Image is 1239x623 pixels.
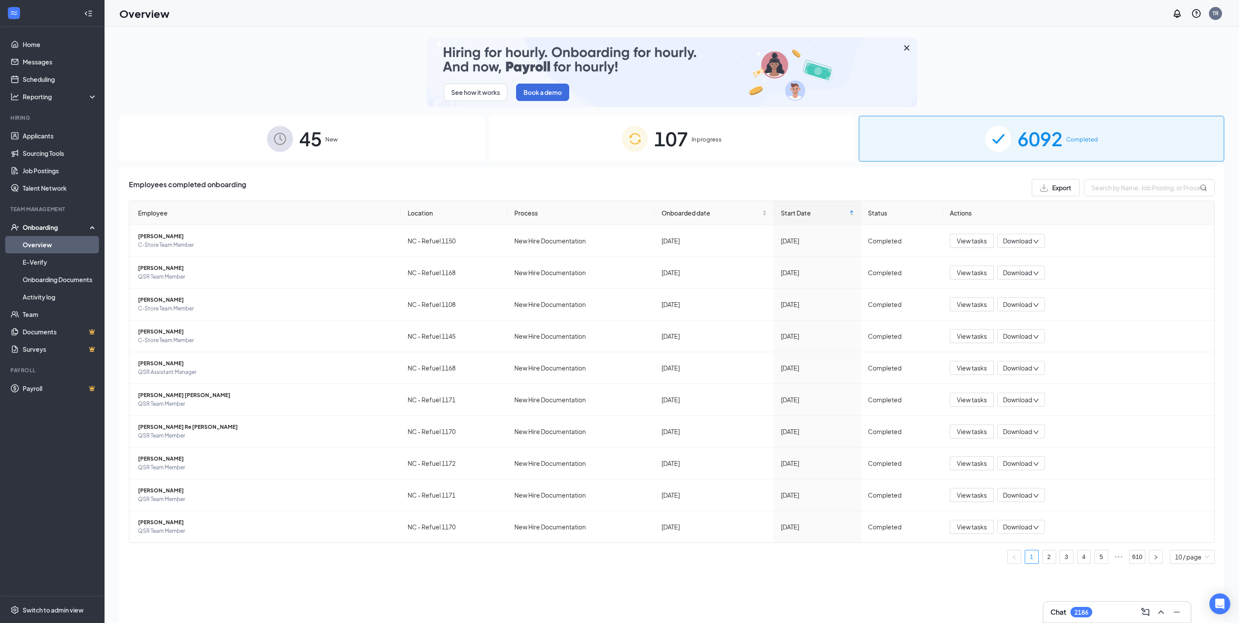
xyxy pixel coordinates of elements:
[1112,550,1126,564] span: •••
[138,423,394,431] span: [PERSON_NAME] Re [PERSON_NAME]
[901,43,912,53] svg: Cross
[1033,525,1039,531] span: down
[950,393,994,407] button: View tasks
[692,135,722,144] span: In progress
[1025,550,1038,563] a: 1
[868,490,936,500] div: Completed
[957,300,987,309] span: View tasks
[23,71,97,88] a: Scheduling
[1025,550,1039,564] li: 1
[957,363,987,373] span: View tasks
[401,320,507,352] td: NC - Refuel 1145
[23,323,97,340] a: DocumentsCrown
[401,225,507,257] td: NC - Refuel 1150
[1032,179,1080,196] button: Export
[1033,270,1039,276] span: down
[23,179,97,197] a: Talent Network
[299,124,322,154] span: 45
[781,522,854,532] div: [DATE]
[23,253,97,271] a: E-Verify
[1003,332,1032,341] span: Download
[957,395,987,404] span: View tasks
[868,331,936,341] div: Completed
[138,527,394,535] span: QSR Team Member
[401,479,507,511] td: NC - Refuel 1171
[1172,8,1182,19] svg: Notifications
[507,384,655,416] td: New Hire Documentation
[1012,555,1017,560] span: left
[507,320,655,352] td: New Hire Documentation
[868,427,936,436] div: Completed
[781,427,854,436] div: [DATE]
[10,223,19,232] svg: UserCheck
[950,456,994,470] button: View tasks
[23,271,97,288] a: Onboarding Documents
[1077,550,1090,563] a: 4
[662,300,767,309] div: [DATE]
[1003,427,1032,436] span: Download
[23,340,97,358] a: SurveysCrown
[950,329,994,343] button: View tasks
[507,257,655,289] td: New Hire Documentation
[1042,550,1056,564] li: 2
[138,518,394,527] span: [PERSON_NAME]
[10,606,19,614] svg: Settings
[1149,550,1163,564] button: right
[507,479,655,511] td: New Hire Documentation
[1033,429,1039,435] span: down
[950,520,994,534] button: View tasks
[1149,550,1163,564] li: Next Page
[138,273,394,281] span: QSR Team Member
[138,327,394,336] span: [PERSON_NAME]
[957,268,987,277] span: View tasks
[1033,239,1039,245] span: down
[23,606,84,614] div: Switch to admin view
[1074,609,1088,616] div: 2186
[10,9,18,17] svg: WorkstreamLogo
[655,201,774,225] th: Onboarded date
[1153,555,1158,560] span: right
[1191,8,1202,19] svg: QuestionInfo
[138,455,394,463] span: [PERSON_NAME]
[781,363,854,373] div: [DATE]
[1095,550,1108,563] a: 5
[868,300,936,309] div: Completed
[1007,550,1021,564] button: left
[1033,397,1039,404] span: down
[138,304,394,313] span: C-Store Team Member
[1170,550,1215,564] div: Page Size
[1154,605,1168,619] button: ChevronUp
[23,380,97,397] a: PayrollCrown
[950,266,994,280] button: View tasks
[781,268,854,277] div: [DATE]
[662,236,767,246] div: [DATE]
[444,84,507,101] button: See how it works
[23,36,97,53] a: Home
[1052,185,1071,191] span: Export
[1003,364,1032,373] span: Download
[1084,179,1215,196] input: Search by Name, Job Posting, or Process
[662,522,767,532] div: [DATE]
[950,234,994,248] button: View tasks
[138,296,394,304] span: [PERSON_NAME]
[1140,607,1151,617] svg: ComposeMessage
[662,363,767,373] div: [DATE]
[129,201,401,225] th: Employee
[781,458,854,468] div: [DATE]
[507,352,655,384] td: New Hire Documentation
[1156,607,1166,617] svg: ChevronUp
[781,208,847,218] span: Start Date
[1212,10,1219,17] div: TR
[138,241,394,249] span: C-Store Team Member
[401,352,507,384] td: NC - Refuel 1168
[138,368,394,377] span: QSR Assistant Manager
[23,162,97,179] a: Job Postings
[1003,268,1032,277] span: Download
[662,395,767,404] div: [DATE]
[1170,605,1184,619] button: Minimize
[1003,236,1032,246] span: Download
[950,297,994,311] button: View tasks
[507,289,655,320] td: New Hire Documentation
[868,395,936,404] div: Completed
[23,127,97,145] a: Applicants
